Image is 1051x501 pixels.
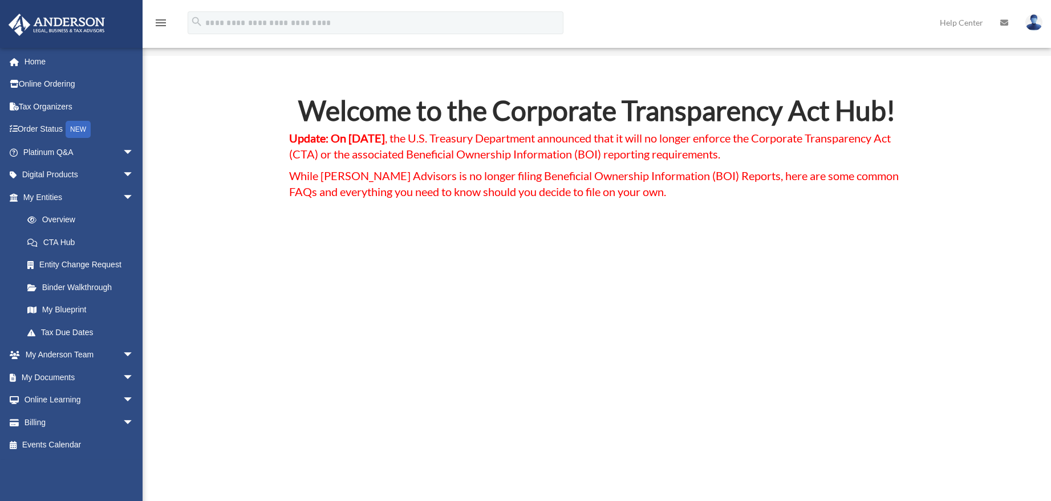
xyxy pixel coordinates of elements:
span: arrow_drop_down [123,411,145,434]
i: search [190,15,203,28]
a: CTA Hub [16,231,145,254]
a: Tax Organizers [8,95,151,118]
a: Entity Change Request [16,254,151,276]
a: Binder Walkthrough [16,276,151,299]
span: arrow_drop_down [123,186,145,209]
strong: Update: On [DATE] [289,131,385,145]
a: Home [8,50,151,73]
a: My Anderson Teamarrow_drop_down [8,344,151,366]
span: arrow_drop_down [123,366,145,389]
a: My Entitiesarrow_drop_down [8,186,151,209]
span: While [PERSON_NAME] Advisors is no longer filing Beneficial Ownership Information (BOI) Reports, ... [289,169,899,198]
a: menu [154,20,168,30]
h2: Welcome to the Corporate Transparency Act Hub! [289,97,905,130]
span: arrow_drop_down [123,389,145,412]
span: arrow_drop_down [123,141,145,164]
a: My Blueprint [16,299,151,321]
a: Online Ordering [8,73,151,96]
i: menu [154,16,168,30]
a: Tax Due Dates [16,321,151,344]
div: NEW [66,121,91,138]
a: Digital Productsarrow_drop_down [8,164,151,186]
iframe: Corporate Transparency Act Shocker: Treasury Announces Major Updates! [351,222,843,499]
a: Order StatusNEW [8,118,151,141]
span: arrow_drop_down [123,344,145,367]
a: Billingarrow_drop_down [8,411,151,434]
a: Overview [16,209,151,231]
a: Events Calendar [8,434,151,457]
a: Online Learningarrow_drop_down [8,389,151,412]
span: arrow_drop_down [123,164,145,187]
img: Anderson Advisors Platinum Portal [5,14,108,36]
span: , the U.S. Treasury Department announced that it will no longer enforce the Corporate Transparenc... [289,131,891,161]
a: My Documentsarrow_drop_down [8,366,151,389]
a: Platinum Q&Aarrow_drop_down [8,141,151,164]
img: User Pic [1025,14,1042,31]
